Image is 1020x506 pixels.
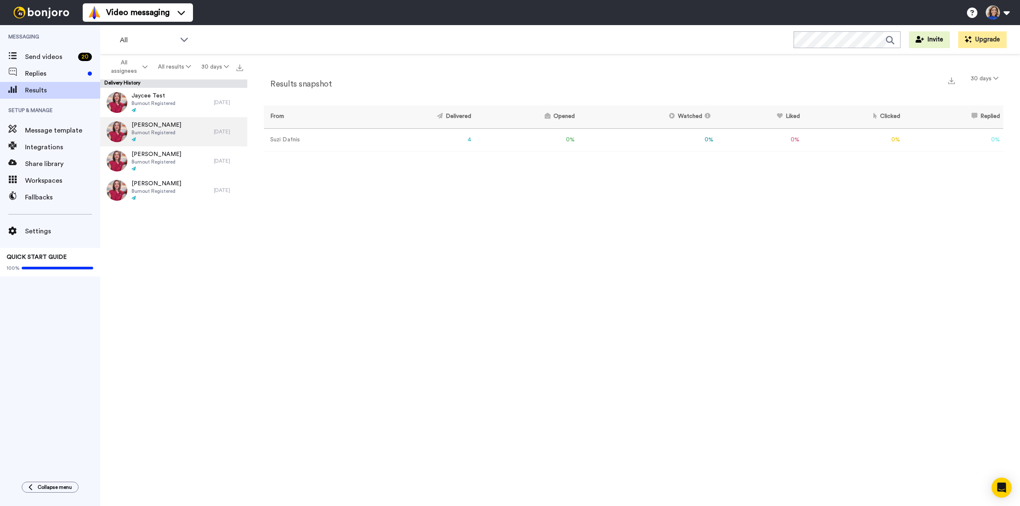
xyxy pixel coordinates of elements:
[234,61,246,73] button: Export all results that match these filters now.
[360,128,474,151] td: 4
[214,99,243,106] div: [DATE]
[38,484,72,491] span: Collapse menu
[25,85,100,95] span: Results
[903,105,1003,128] th: Replied
[909,31,950,48] button: Invite
[25,176,100,186] span: Workspaces
[992,478,1012,498] div: Open Intercom Messenger
[153,59,196,74] button: All results
[966,71,1003,86] button: 30 days
[474,128,578,151] td: 0 %
[236,64,243,71] img: export.svg
[578,105,717,128] th: Watched
[264,128,360,151] td: Suzi Dafnis
[214,187,243,194] div: [DATE]
[100,88,247,117] a: Jaycee TestBurnout Registered[DATE]
[948,77,955,84] img: export.svg
[946,74,957,86] button: Export a summary of each team member’s results that match this filter now.
[264,105,360,128] th: From
[717,105,803,128] th: Liked
[717,128,803,151] td: 0 %
[106,7,170,18] span: Video messaging
[107,180,127,201] img: 143e5fca-e7b0-458f-b449-ced2254251d8-thumb.jpg
[100,79,247,88] div: Delivery History
[100,176,247,205] a: [PERSON_NAME]Burnout Registered[DATE]
[78,53,92,61] div: 20
[25,69,84,79] span: Replies
[88,6,101,19] img: vm-color.svg
[132,179,181,188] span: [PERSON_NAME]
[958,31,1007,48] button: Upgrade
[132,158,181,165] span: Burnout Registered
[578,128,717,151] td: 0 %
[120,35,176,45] span: All
[474,105,578,128] th: Opened
[102,55,153,79] button: All assignees
[25,125,100,135] span: Message template
[100,117,247,146] a: [PERSON_NAME]Burnout Registered[DATE]
[25,52,75,62] span: Send videos
[132,188,181,194] span: Burnout Registered
[214,158,243,164] div: [DATE]
[903,128,1003,151] td: 0 %
[132,121,181,129] span: [PERSON_NAME]
[25,192,100,202] span: Fallbacks
[196,59,234,74] button: 30 days
[10,7,73,18] img: bj-logo-header-white.svg
[132,150,181,158] span: [PERSON_NAME]
[107,92,127,113] img: 143e5fca-e7b0-458f-b449-ced2254251d8-thumb.jpg
[214,128,243,135] div: [DATE]
[360,105,474,128] th: Delivered
[25,159,100,169] span: Share library
[107,121,127,142] img: 143e5fca-e7b0-458f-b449-ced2254251d8-thumb.jpg
[803,105,904,128] th: Clicked
[22,482,79,493] button: Collapse menu
[100,146,247,176] a: [PERSON_NAME]Burnout Registered[DATE]
[132,92,175,100] span: Jaycee Test
[264,79,332,89] h2: Results snapshot
[25,142,100,152] span: Integrations
[7,254,67,260] span: QUICK START GUIDE
[25,226,100,236] span: Settings
[107,151,127,171] img: 143e5fca-e7b0-458f-b449-ced2254251d8-thumb.jpg
[132,129,181,136] span: Burnout Registered
[7,265,20,271] span: 100%
[803,128,904,151] td: 0 %
[107,59,141,75] span: All assignees
[132,100,175,107] span: Burnout Registered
